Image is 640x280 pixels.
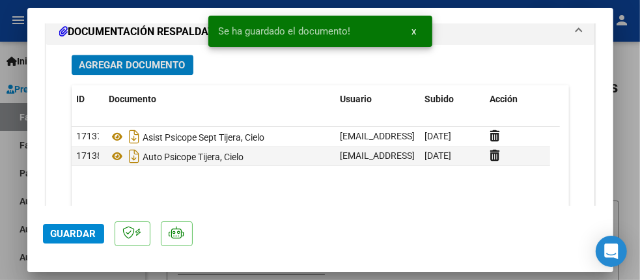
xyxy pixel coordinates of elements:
[72,55,193,75] button: Agregar Documento
[341,150,561,161] span: [EMAIL_ADDRESS][DOMAIN_NAME] - [PERSON_NAME]
[425,150,452,161] span: [DATE]
[43,224,104,244] button: Guardar
[485,85,550,113] datatable-header-cell: Acción
[104,85,335,113] datatable-header-cell: Documento
[109,132,265,142] span: Asist Psicope Sept Tijera, Cielo
[425,131,452,141] span: [DATE]
[420,85,485,113] datatable-header-cell: Subido
[126,126,143,147] i: Descargar documento
[77,131,103,141] span: 17137
[490,94,518,104] span: Acción
[402,20,427,43] button: x
[412,25,417,37] span: x
[341,94,372,104] span: Usuario
[51,228,96,240] span: Guardar
[335,85,420,113] datatable-header-cell: Usuario
[425,94,454,104] span: Subido
[219,25,351,38] span: Se ha guardado el documento!
[77,150,103,161] span: 17138
[126,146,143,167] i: Descargar documento
[77,94,85,104] span: ID
[72,85,104,113] datatable-header-cell: ID
[109,151,244,161] span: Auto Psicope Tijera, Cielo
[341,131,561,141] span: [EMAIL_ADDRESS][DOMAIN_NAME] - [PERSON_NAME]
[59,24,248,40] h1: DOCUMENTACIÓN RESPALDATORIA
[79,59,186,71] span: Agregar Documento
[46,19,594,45] mat-expansion-panel-header: DOCUMENTACIÓN RESPALDATORIA
[596,236,627,267] div: Open Intercom Messenger
[109,94,157,104] span: Documento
